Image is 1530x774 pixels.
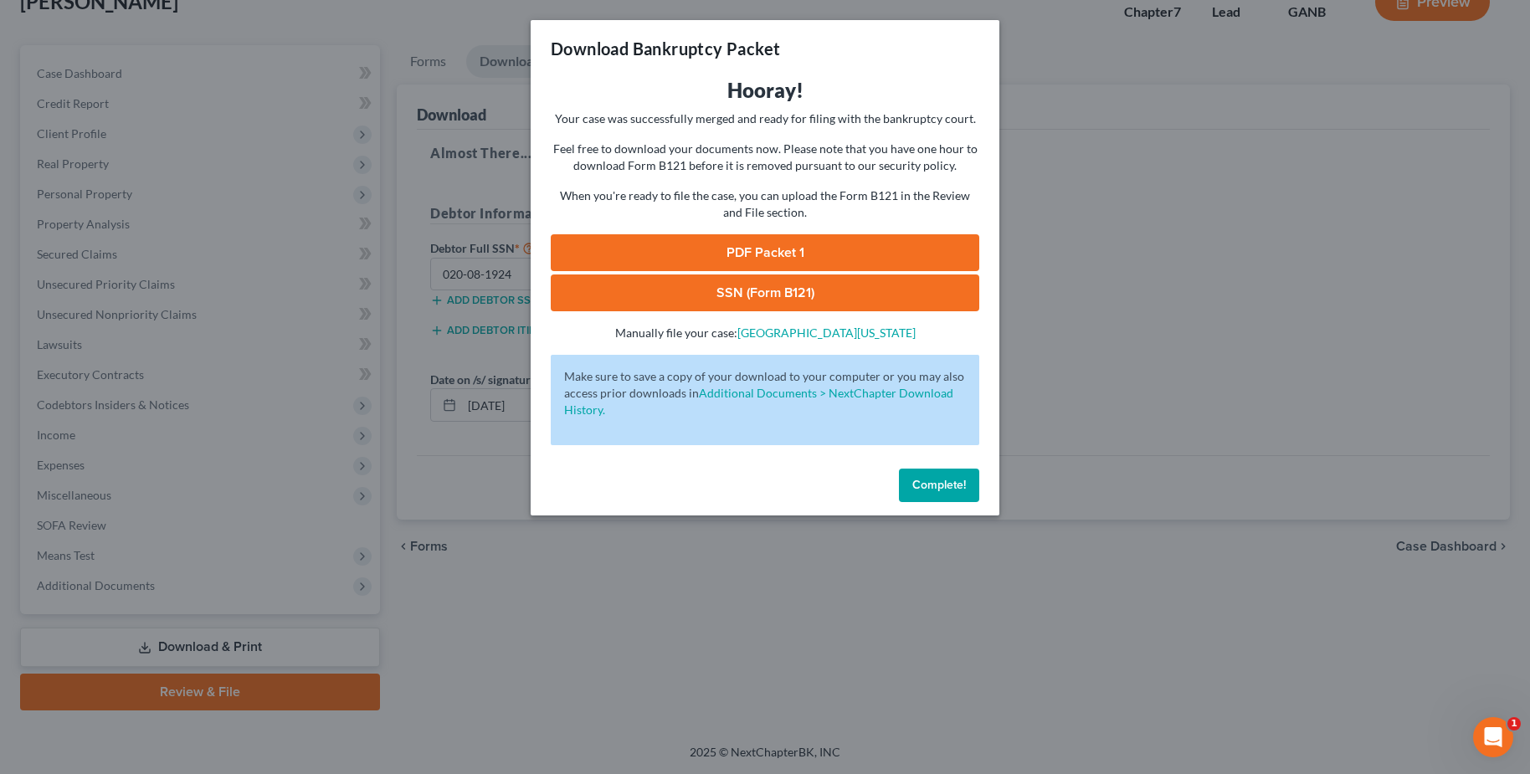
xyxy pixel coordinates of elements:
[551,141,979,174] p: Feel free to download your documents now. Please note that you have one hour to download Form B12...
[1473,717,1513,757] iframe: Intercom live chat
[551,37,780,60] h3: Download Bankruptcy Packet
[737,325,916,340] a: [GEOGRAPHIC_DATA][US_STATE]
[551,110,979,127] p: Your case was successfully merged and ready for filing with the bankruptcy court.
[551,77,979,104] h3: Hooray!
[1507,717,1521,730] span: 1
[564,386,953,417] a: Additional Documents > NextChapter Download History.
[551,187,979,221] p: When you're ready to file the case, you can upload the Form B121 in the Review and File section.
[551,234,979,271] a: PDF Packet 1
[551,325,979,341] p: Manually file your case:
[912,478,966,492] span: Complete!
[564,368,966,418] p: Make sure to save a copy of your download to your computer or you may also access prior downloads in
[899,469,979,502] button: Complete!
[551,274,979,311] a: SSN (Form B121)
